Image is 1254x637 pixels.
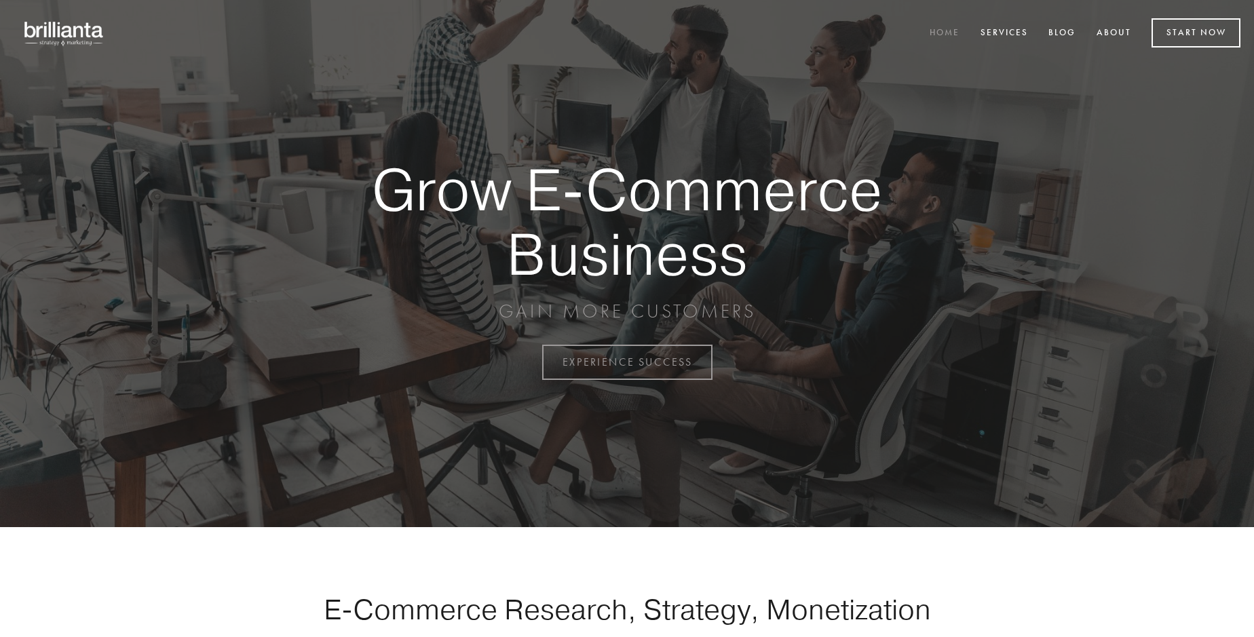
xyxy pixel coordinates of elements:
a: About [1088,22,1140,45]
a: Services [972,22,1037,45]
a: Blog [1040,22,1084,45]
p: GAIN MORE CUSTOMERS [324,299,930,324]
strong: Grow E-Commerce Business [324,157,930,286]
a: Start Now [1152,18,1240,47]
a: EXPERIENCE SUCCESS [542,345,712,380]
a: Home [921,22,968,45]
img: brillianta - research, strategy, marketing [14,14,115,53]
h1: E-Commerce Research, Strategy, Monetization [281,592,973,626]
